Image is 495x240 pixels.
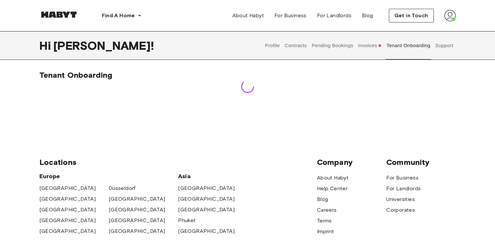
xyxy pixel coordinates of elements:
a: Blog [357,9,378,22]
a: [GEOGRAPHIC_DATA] [39,227,96,235]
a: For Landlords [386,185,421,193]
span: Get in Touch [394,12,428,20]
button: Profile [264,31,281,60]
a: [GEOGRAPHIC_DATA] [39,206,96,214]
a: For Business [269,9,312,22]
span: Tenant Onboarding [39,70,113,80]
button: Pending Bookings [311,31,354,60]
a: [GEOGRAPHIC_DATA] [178,195,235,203]
img: avatar [444,10,456,21]
span: Locations [39,157,317,167]
a: For Landlords [312,9,357,22]
span: For Landlords [317,12,351,20]
span: Europe [39,172,178,180]
a: [GEOGRAPHIC_DATA] [39,217,96,224]
a: Dusseldorf [109,184,136,192]
span: Hi [39,39,53,52]
a: Imprint [317,228,334,235]
a: [GEOGRAPHIC_DATA] [178,227,235,235]
a: About Habyt [227,9,269,22]
span: Find A Home [102,12,135,20]
a: Corporates [386,206,415,214]
a: [GEOGRAPHIC_DATA] [109,217,165,224]
button: Support [434,31,454,60]
span: [PERSON_NAME] ! [53,39,154,52]
div: user profile tabs [263,31,456,60]
a: [GEOGRAPHIC_DATA] [39,184,96,192]
button: Contracts [284,31,308,60]
a: [GEOGRAPHIC_DATA] [178,206,235,214]
a: Careers [317,206,337,214]
a: Phuket [178,217,196,224]
a: For Business [386,174,419,182]
span: About Habyt [232,12,264,20]
button: Get in Touch [389,9,434,22]
button: Tenant Onboarding [386,31,431,60]
span: For Business [274,12,307,20]
a: [GEOGRAPHIC_DATA] [109,206,165,214]
button: Find A Home [97,9,147,22]
span: Community [386,157,456,167]
span: Company [317,157,386,167]
span: Blog [362,12,373,20]
a: [GEOGRAPHIC_DATA] [178,184,235,192]
a: [GEOGRAPHIC_DATA] [39,195,96,203]
span: Asia [178,172,247,180]
a: About Habyt [317,174,349,182]
button: Invoices [357,31,382,60]
a: Universities [386,195,415,203]
a: [GEOGRAPHIC_DATA] [109,227,165,235]
a: [GEOGRAPHIC_DATA] [109,195,165,203]
a: Help Center [317,185,348,193]
img: Habyt [39,11,78,18]
a: Terms [317,217,332,225]
a: Blog [317,195,328,203]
